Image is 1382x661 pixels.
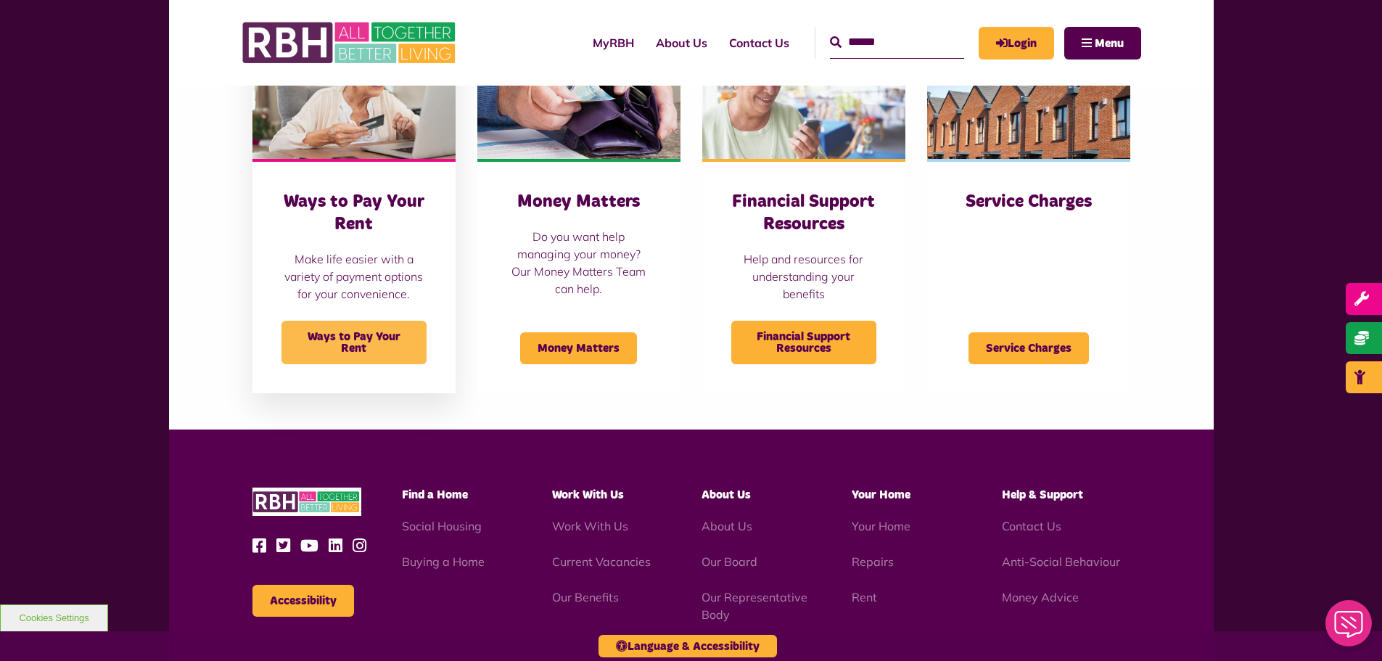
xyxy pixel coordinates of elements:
span: Your Home [852,489,910,501]
img: Money 1 [477,32,680,159]
img: Old Woman Paying Bills Online J745CDU [252,32,456,159]
a: Current Vacancies [552,554,651,569]
h3: Service Charges [956,191,1101,213]
img: 200284549 001 [702,32,905,159]
img: RBH [242,15,459,71]
a: MyRBH [979,27,1054,59]
a: Service Charges Service Charges [927,32,1130,393]
p: Make life easier with a variety of payment options for your convenience. [281,250,427,303]
span: About Us [702,489,751,501]
a: Our Board [702,554,757,569]
span: Find a Home [402,489,468,501]
a: About Us [702,519,752,533]
h3: Money Matters [506,191,651,213]
a: Our Benefits [552,590,619,604]
a: Ways to Pay Your Rent Make life easier with a variety of payment options for your convenience. Wa... [252,32,456,393]
a: Money Advice [1002,590,1079,604]
iframe: Netcall Web Assistant for live chat [1317,596,1382,661]
a: Contact Us [1002,519,1061,533]
button: Language & Accessibility [599,635,777,657]
img: RBH homes in Lower Falinge with a blue sky [927,32,1130,159]
p: Help and resources for understanding your benefits [731,250,876,303]
h3: Ways to Pay Your Rent [281,191,427,236]
a: MyRBH [582,23,645,62]
span: Help & Support [1002,489,1083,501]
a: Financial Support Resources Help and resources for understanding your benefits Financial Support ... [702,32,905,393]
span: Menu [1095,38,1124,49]
button: Accessibility [252,585,354,617]
span: Financial Support Resources [731,321,876,364]
a: Anti-Social Behaviour [1002,554,1120,569]
a: Your Home [852,519,910,533]
a: Work With Us [552,519,628,533]
a: About Us [645,23,718,62]
a: Social Housing - open in a new tab [402,519,482,533]
button: Navigation [1064,27,1141,59]
img: RBH [252,488,361,516]
span: Service Charges [968,332,1089,364]
span: Ways to Pay Your Rent [281,321,427,364]
input: Search [830,27,964,58]
a: Contact Us [718,23,800,62]
span: Work With Us [552,489,624,501]
a: Repairs [852,554,894,569]
a: Money Matters Do you want help managing your money? Our Money Matters Team can help. Money Matters [477,32,680,393]
span: Money Matters [520,332,637,364]
h3: Financial Support Resources [731,191,876,236]
a: Our Representative Body [702,590,807,622]
a: Rent [852,590,877,604]
p: Do you want help managing your money? Our Money Matters Team can help. [506,228,651,297]
a: Buying a Home [402,554,485,569]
